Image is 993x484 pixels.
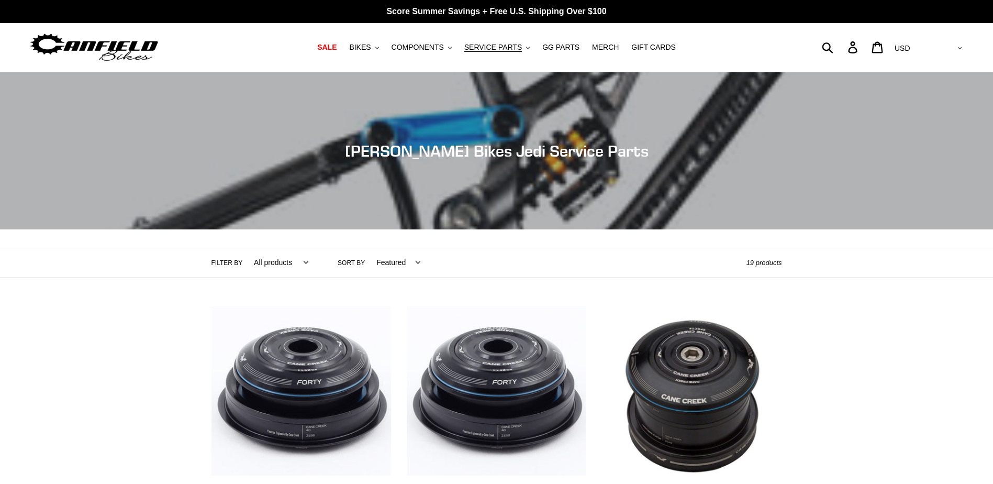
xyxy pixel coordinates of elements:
[338,258,365,268] label: Sort by
[349,43,371,52] span: BIKES
[29,31,160,64] img: Canfield Bikes
[317,43,337,52] span: SALE
[459,40,535,54] button: SERVICE PARTS
[344,40,384,54] button: BIKES
[392,43,444,52] span: COMPONENTS
[828,36,854,59] input: Search
[746,259,782,267] span: 19 products
[592,43,619,52] span: MERCH
[312,40,342,54] a: SALE
[542,43,579,52] span: GG PARTS
[464,43,522,52] span: SERVICE PARTS
[386,40,457,54] button: COMPONENTS
[626,40,681,54] a: GIFT CARDS
[587,40,624,54] a: MERCH
[631,43,676,52] span: GIFT CARDS
[211,258,243,268] label: Filter by
[345,141,649,160] span: [PERSON_NAME] Bikes Jedi Service Parts
[537,40,585,54] a: GG PARTS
